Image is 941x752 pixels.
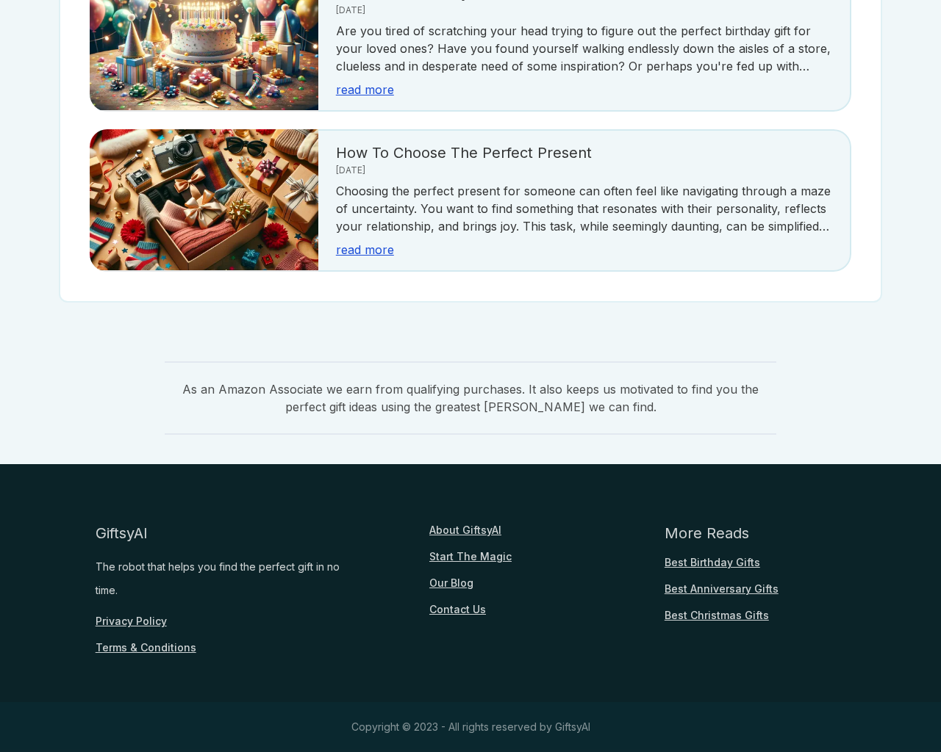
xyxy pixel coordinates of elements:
[96,555,344,602] div: The robot that helps you find the perfect gift in no time.
[429,549,512,564] a: Start The Magic
[336,4,832,16] p: [DATE]
[90,129,851,272] a: How To Choose The Perfect Present[DATE]Choosing the perfect present for someone can often feel li...
[336,81,832,98] div: read more
[665,608,769,623] a: Best Christmas Gifts
[336,164,832,176] p: [DATE]
[96,523,148,543] div: GiftsyAI
[429,602,486,617] a: Contact Us
[429,576,473,590] a: Our Blog
[336,22,832,75] p: Are you tired of scratching your head trying to figure out the perfect birthday gift for your lov...
[665,523,749,543] div: More Reads
[165,361,776,435] span: As an Amazon Associate we earn from qualifying purchases. It also keeps us motivated to find you ...
[96,640,196,655] a: Terms & Conditions
[665,582,779,596] a: Best Anniversary Gifts
[665,555,760,570] a: Best Birthday Gifts
[429,523,501,538] a: About GiftsyAI
[336,182,832,235] p: Choosing the perfect present for someone can often feel like navigating through a maze of uncerta...
[96,614,167,629] a: Privacy Policy
[336,241,832,258] div: read more
[336,142,832,164] p: How To Choose The Perfect Present
[90,129,318,270] img: How To Choose The Perfect Present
